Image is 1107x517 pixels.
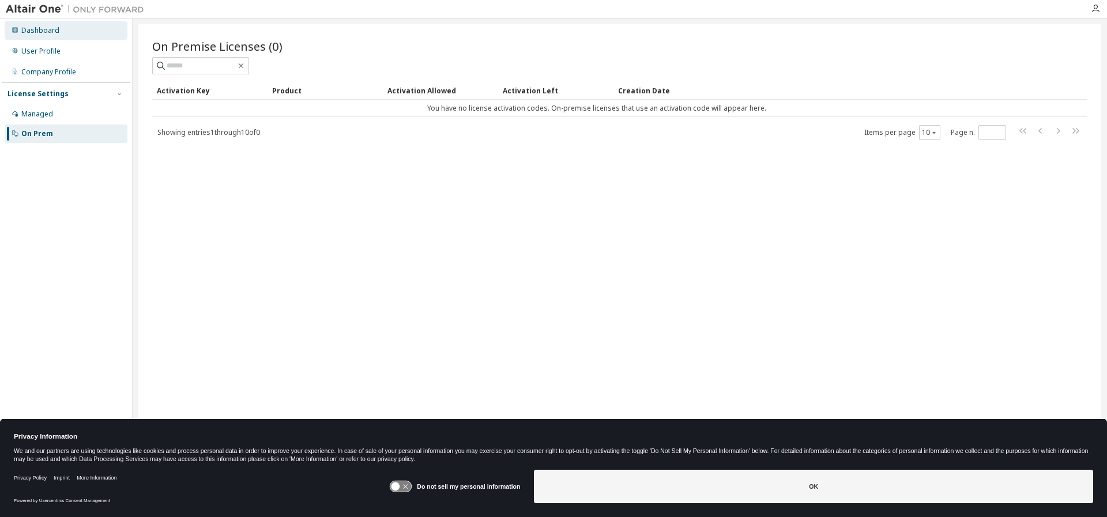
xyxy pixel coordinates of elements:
div: Activation Allowed [387,81,494,100]
div: Activation Key [157,81,263,100]
span: On Premise Licenses (0) [152,38,283,54]
div: Dashboard [21,26,59,35]
div: On Prem [21,129,53,138]
div: License Settings [7,89,69,99]
div: User Profile [21,47,61,56]
span: Page n. [951,125,1006,140]
div: Product [272,81,378,100]
span: Showing entries 1 through 10 of 0 [157,127,260,137]
div: Company Profile [21,67,76,77]
div: Managed [21,110,53,119]
button: 10 [922,128,937,137]
img: Altair One [6,3,150,15]
td: You have no license activation codes. On-premise licenses that use an activation code will appear... [152,100,1041,117]
div: Activation Left [503,81,609,100]
div: Creation Date [618,81,1037,100]
span: Items per page [864,125,940,140]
